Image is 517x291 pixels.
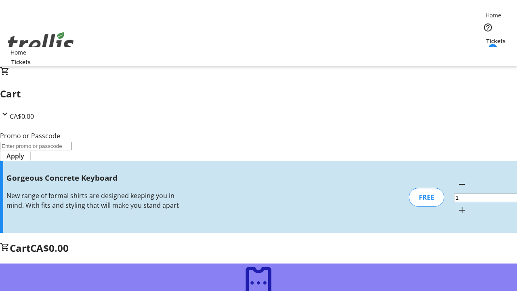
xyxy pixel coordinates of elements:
a: Tickets [5,58,37,66]
button: Decrement by one [454,176,470,192]
div: FREE [409,188,444,207]
button: Help [480,19,496,36]
div: New range of formal shirts are designed keeping you in mind. With fits and styling that will make... [6,191,183,210]
h3: Gorgeous Concrete Keyboard [6,172,183,183]
span: CA$0.00 [30,241,69,255]
button: Increment by one [454,202,470,218]
a: Tickets [480,37,512,45]
span: CA$0.00 [10,112,34,121]
span: Apply [6,151,24,161]
span: Home [485,11,501,19]
a: Home [480,11,506,19]
span: Home [11,48,26,57]
span: Tickets [486,37,506,45]
img: Orient E2E Organization kN1tKJHOwe's Logo [5,23,77,63]
button: Cart [480,45,496,61]
span: Tickets [11,58,31,66]
a: Home [5,48,31,57]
